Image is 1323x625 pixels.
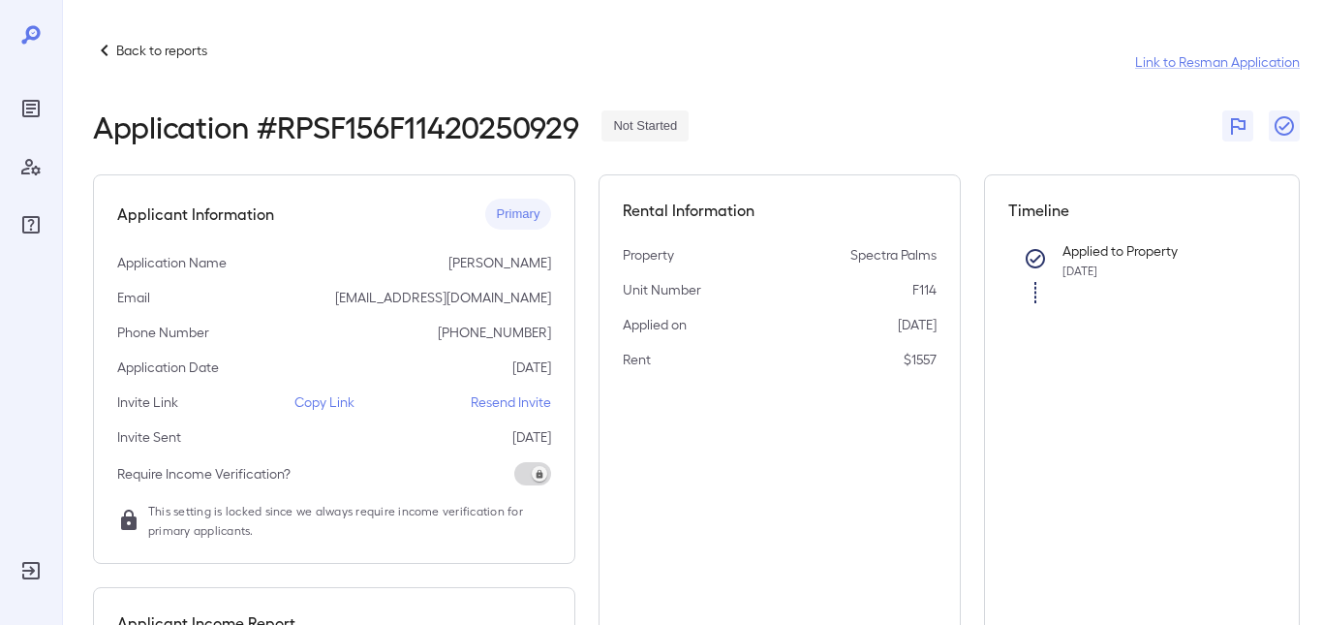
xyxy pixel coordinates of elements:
[15,555,46,586] div: Log Out
[623,350,651,369] p: Rent
[15,209,46,240] div: FAQ
[623,199,937,222] h5: Rental Information
[1222,110,1253,141] button: Flag Report
[623,245,674,265] p: Property
[1062,264,1097,277] span: [DATE]
[15,151,46,182] div: Manage Users
[294,392,354,412] p: Copy Link
[15,93,46,124] div: Reports
[438,323,551,342] p: [PHONE_NUMBER]
[623,315,687,334] p: Applied on
[117,203,274,226] h5: Applicant Information
[116,41,207,60] p: Back to reports
[117,323,209,342] p: Phone Number
[601,117,689,136] span: Not Started
[1062,241,1245,261] p: Applied to Property
[850,245,937,265] p: Spectra Palms
[1269,110,1300,141] button: Close Report
[485,205,552,224] span: Primary
[117,253,227,272] p: Application Name
[471,392,551,412] p: Resend Invite
[117,392,178,412] p: Invite Link
[512,427,551,447] p: [DATE]
[1135,52,1300,72] a: Link to Resman Application
[93,109,578,143] h2: Application # RPSF156F11420250929
[117,427,181,447] p: Invite Sent
[512,358,551,377] p: [DATE]
[1008,199,1276,222] h5: Timeline
[623,280,701,299] p: Unit Number
[117,288,150,307] p: Email
[898,315,937,334] p: [DATE]
[912,280,937,299] p: F114
[335,288,551,307] p: [EMAIL_ADDRESS][DOMAIN_NAME]
[904,350,937,369] p: $1557
[117,464,291,484] p: Require Income Verification?
[117,358,219,377] p: Application Date
[148,501,551,540] span: This setting is locked since we always require income verification for primary applicants.
[448,253,551,272] p: [PERSON_NAME]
